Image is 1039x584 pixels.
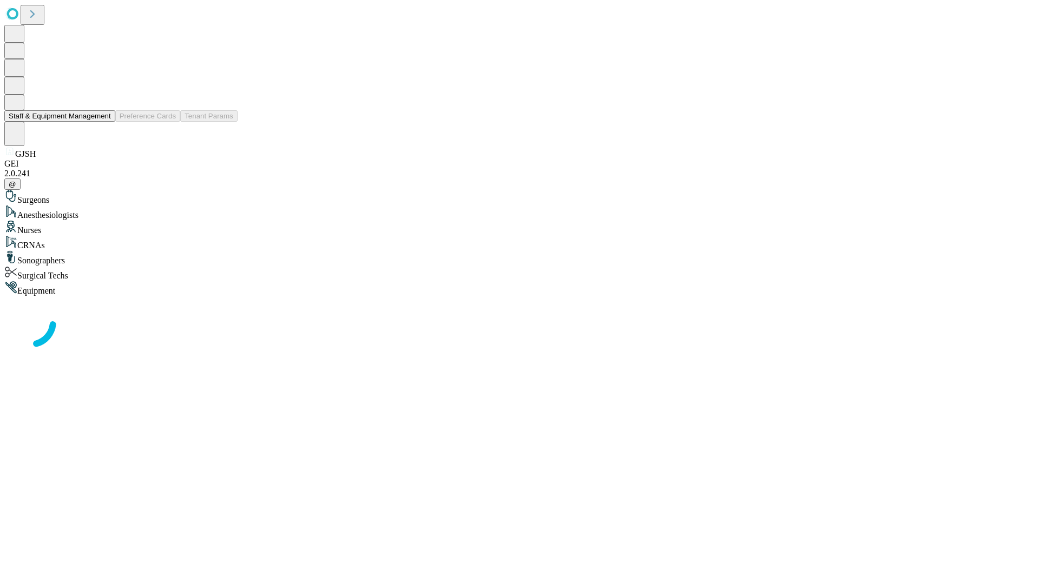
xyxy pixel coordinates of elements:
[4,281,1035,296] div: Equipment
[4,266,1035,281] div: Surgical Techs
[4,159,1035,169] div: GEI
[4,235,1035,250] div: CRNAs
[15,149,36,158] span: GJSH
[4,110,115,122] button: Staff & Equipment Management
[4,250,1035,266] div: Sonographers
[4,190,1035,205] div: Surgeons
[4,169,1035,178] div: 2.0.241
[4,205,1035,220] div: Anesthesiologists
[180,110,238,122] button: Tenant Params
[9,180,16,188] span: @
[4,178,21,190] button: @
[4,220,1035,235] div: Nurses
[115,110,180,122] button: Preference Cards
